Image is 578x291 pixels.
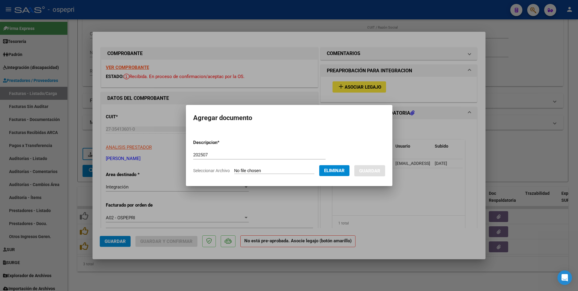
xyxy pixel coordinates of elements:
span: Guardar [359,168,380,174]
span: Seleccionar Archivo [193,168,230,173]
span: Eliminar [324,168,345,173]
button: Eliminar [319,165,349,176]
h2: Agregar documento [193,112,385,124]
p: Descripcion [193,139,251,146]
button: Guardar [354,165,385,176]
div: Open Intercom Messenger [557,270,572,285]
